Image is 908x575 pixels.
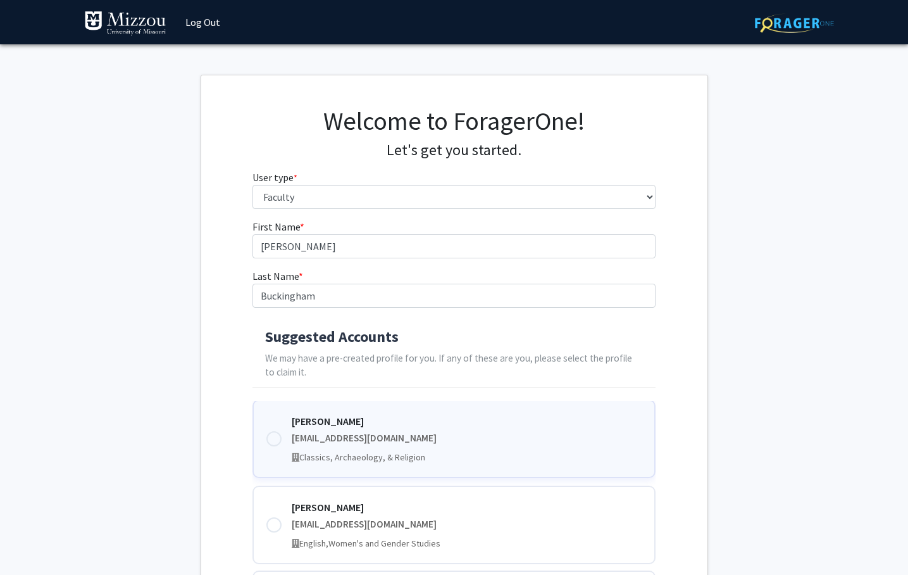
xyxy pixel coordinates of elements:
[84,11,166,36] img: University of Missouri Logo
[292,414,642,429] div: [PERSON_NAME]
[9,518,54,566] iframe: Chat
[292,517,642,532] div: [EMAIL_ADDRESS][DOMAIN_NAME]
[265,351,643,381] p: We may have a pre-created profile for you. If any of these are you, please select the profile to ...
[252,270,299,282] span: Last Name
[265,328,643,346] h4: Suggested Accounts
[299,538,328,549] span: English,
[252,220,300,233] span: First Name
[328,538,440,549] span: Women's and Gender Studies
[292,500,642,515] div: [PERSON_NAME]
[252,106,656,136] h1: Welcome to ForagerOne!
[292,431,642,446] div: [EMAIL_ADDRESS][DOMAIN_NAME]
[755,13,834,33] img: ForagerOne Logo
[252,170,297,185] label: User type
[299,452,425,463] span: Classics, Archaeology, & Religion
[252,141,656,160] h4: Let's get you started.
